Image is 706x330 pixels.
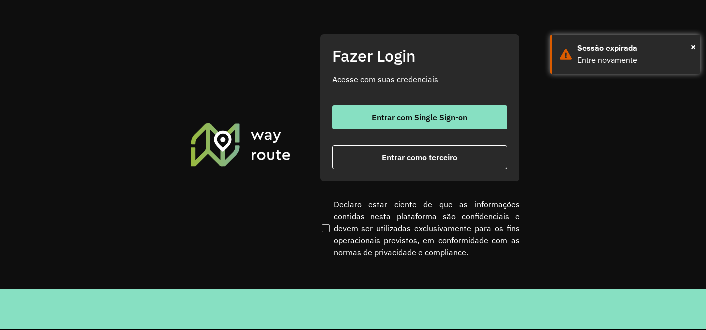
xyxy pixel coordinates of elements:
[332,73,507,85] p: Acesse com suas credenciais
[332,145,507,169] button: button
[382,153,457,161] span: Entrar como terceiro
[577,42,693,54] div: Sessão expirada
[189,122,292,168] img: Roteirizador AmbevTech
[577,54,693,66] div: Entre novamente
[372,113,467,121] span: Entrar com Single Sign-on
[691,39,696,54] span: ×
[320,198,520,258] label: Declaro estar ciente de que as informações contidas nesta plataforma são confidenciais e devem se...
[332,46,507,65] h2: Fazer Login
[332,105,507,129] button: button
[691,39,696,54] button: Close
